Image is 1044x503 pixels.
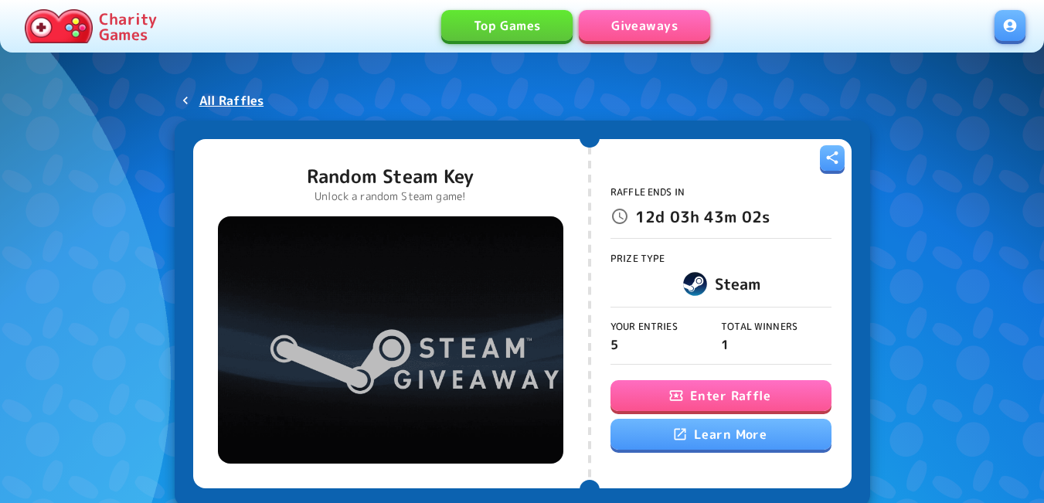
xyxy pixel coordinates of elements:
h6: Steam [715,271,761,296]
p: 12d 03h 43m 02s [635,204,770,229]
p: Unlock a random Steam game! [307,189,474,204]
p: 5 [610,335,721,354]
a: Top Games [441,10,573,41]
a: Giveaways [579,10,710,41]
a: Charity Games [19,6,163,46]
span: Raffle Ends In [610,185,685,199]
a: Learn More [610,419,831,450]
button: Enter Raffle [610,380,831,411]
span: Total Winners [721,320,797,333]
p: 1 [721,335,831,354]
img: Random Steam Key [218,216,563,464]
span: Prize Type [610,252,665,265]
p: All Raffles [199,91,264,110]
p: Random Steam Key [307,164,474,189]
a: All Raffles [175,87,270,114]
img: Charity.Games [25,9,93,43]
p: Charity Games [99,11,157,42]
span: Your Entries [610,320,678,333]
